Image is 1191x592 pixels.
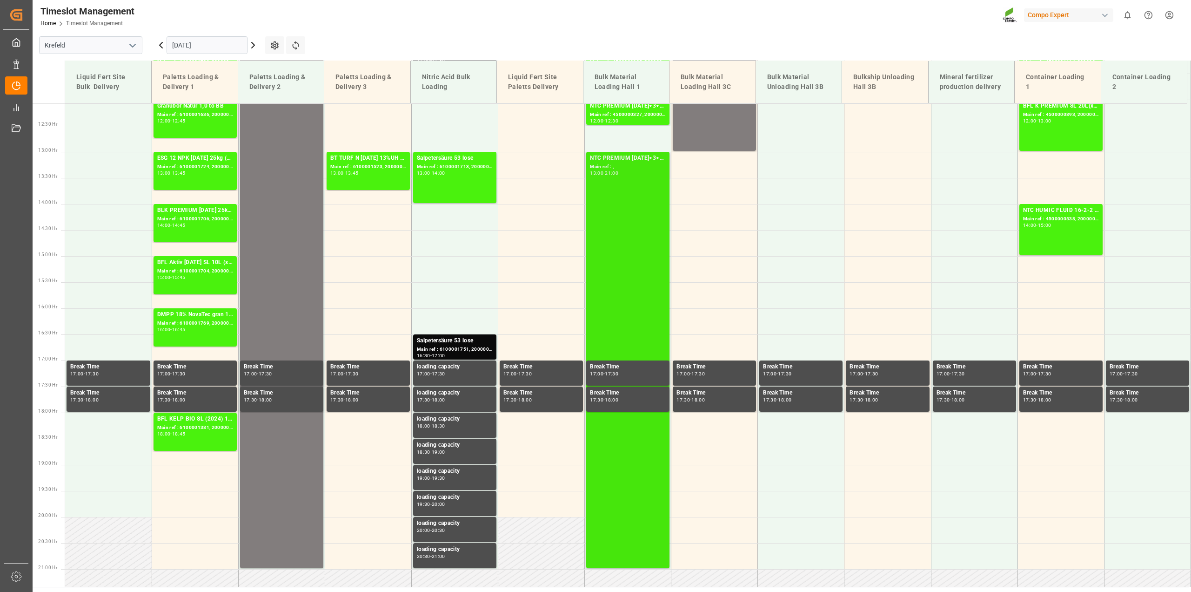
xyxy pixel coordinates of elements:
div: 13:45 [345,171,359,175]
div: 18:00 [157,432,171,436]
div: 14:00 [432,171,445,175]
div: Salpetersäure 53 lose [417,154,493,163]
div: 17:30 [345,372,359,376]
div: - [690,398,691,402]
div: Main ref : 6100001769, 2000000753 [157,320,233,327]
div: Break Time [70,388,147,398]
div: Break Time [1023,362,1099,372]
div: 18:00 [417,424,430,428]
div: Granubor Natur 1,0 to BB [157,102,233,111]
span: 15:30 Hr [38,278,57,283]
div: Break Time [850,388,925,398]
div: 18:00 [865,398,878,402]
div: Break Time [157,362,233,372]
div: Paletts Loading & Delivery 3 [332,68,403,95]
div: - [430,372,432,376]
div: 21:00 [605,171,618,175]
div: - [430,450,432,454]
div: 18:45 [172,432,186,436]
div: 18:00 [1124,398,1138,402]
div: 13:00 [417,171,430,175]
div: 18:00 [691,398,705,402]
div: - [863,398,864,402]
span: 14:00 Hr [38,200,57,205]
div: BLK PREMIUM [DATE] 25kg(x40)D,EN,PL,FNLEST TE-MAX 11-48 20kg (x45) D,EN,PL,FRFLO T PERM [DATE] 25... [157,206,233,215]
div: 14:00 [1023,223,1037,227]
div: Break Time [244,362,320,372]
div: Break Time [503,362,579,372]
div: Break Time [1110,388,1185,398]
div: - [430,476,432,480]
div: Main ref : 6100001381, 2000000633 [157,424,233,432]
div: Timeslot Management [40,4,134,18]
span: 18:00 Hr [38,408,57,414]
div: 13:00 [330,171,344,175]
div: Break Time [1023,388,1099,398]
div: - [430,398,432,402]
div: - [1123,398,1124,402]
a: Home [40,20,56,27]
div: - [430,424,432,428]
div: 17:30 [1124,372,1138,376]
div: Break Time [937,362,1012,372]
div: Break Time [1110,362,1185,372]
div: 18:00 [605,398,618,402]
div: Break Time [676,362,752,372]
div: Main ref : 6100001724, 2000001408 [157,163,233,171]
div: Break Time [330,388,406,398]
div: - [170,372,172,376]
div: - [344,171,345,175]
div: 16:30 [417,354,430,358]
div: loading capacity [417,388,493,398]
div: 18:00 [345,398,359,402]
div: - [257,372,258,376]
div: loading capacity [417,415,493,424]
div: Paletts Loading & Delivery 2 [246,68,317,95]
span: 19:00 Hr [38,461,57,466]
div: 17:00 [503,372,517,376]
div: Main ref : 4500000893, 2000000905 [1023,111,1099,119]
div: 17:00 [676,372,690,376]
div: Container Loading 1 [1022,68,1093,95]
div: 17:30 [157,398,171,402]
div: - [84,372,85,376]
div: 18:00 [778,398,791,402]
div: 17:30 [937,398,950,402]
div: 18:30 [432,424,445,428]
div: 17:30 [1038,372,1051,376]
div: Liquid Fert Site Bulk Delivery [73,68,144,95]
input: Type to search/select [39,36,142,54]
div: - [1036,223,1037,227]
div: Bulk Material Loading Hall 3C [677,68,748,95]
div: - [517,372,518,376]
div: 14:45 [172,223,186,227]
div: 17:30 [605,372,618,376]
div: 12:00 [590,119,603,123]
div: BT TURF N [DATE] 13%UH 3M 25kg(x40) INTBT T NK [DATE] 11%UH 3M 25kg (x40) INTENF HIGH-N (IB) 20-5... [330,154,406,163]
div: Break Time [850,362,925,372]
div: 18:00 [172,398,186,402]
div: - [170,223,172,227]
div: 18:00 [518,398,532,402]
span: 15:00 Hr [38,252,57,257]
div: - [776,372,778,376]
div: Main ref : , [590,163,666,171]
div: Paletts Loading & Delivery 1 [159,68,230,95]
div: 17:30 [691,372,705,376]
button: open menu [125,38,139,53]
div: - [1036,119,1037,123]
div: 17:00 [244,372,257,376]
div: 17:00 [417,372,430,376]
div: - [863,372,864,376]
div: - [170,398,172,402]
div: Bulkship Unloading Hall 3B [850,68,921,95]
div: Bulk Material Loading Hall 1 [591,68,662,95]
button: show 0 new notifications [1117,5,1138,26]
div: 17:00 [70,372,84,376]
div: 17:00 [763,372,776,376]
div: - [690,372,691,376]
div: 17:00 [850,372,863,376]
div: NTC PREMIUM [DATE]+3+TE BULK [590,154,666,163]
span: 13:00 Hr [38,148,57,153]
div: Main ref : 6100001523, 2000001308 [330,163,406,171]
